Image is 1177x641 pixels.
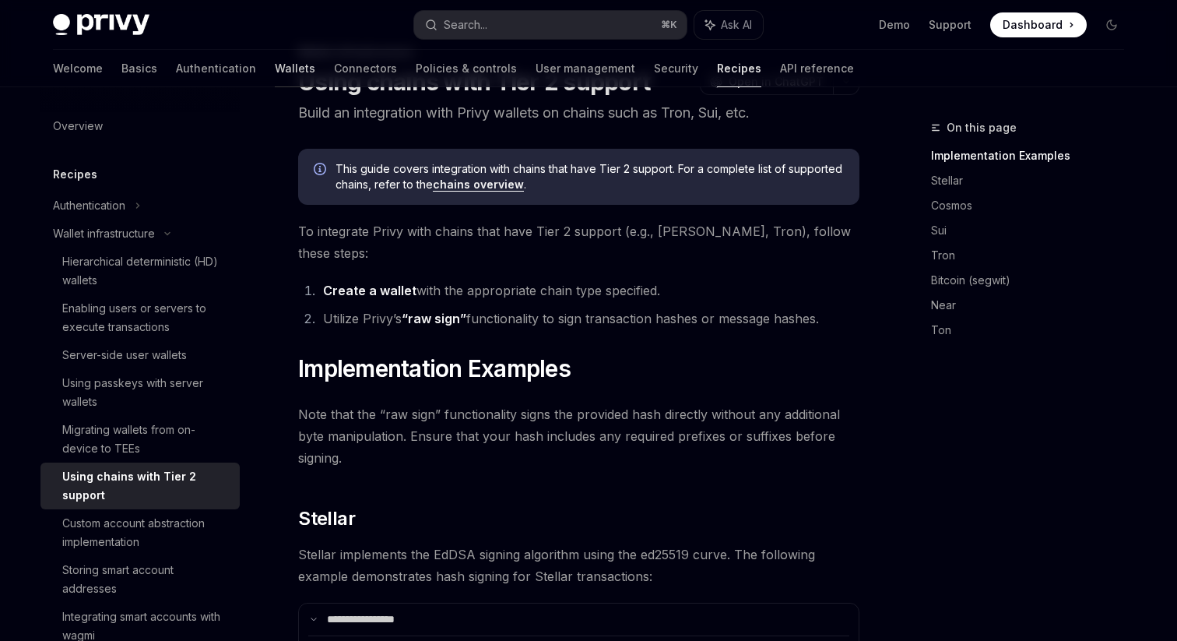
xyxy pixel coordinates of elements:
[121,50,157,87] a: Basics
[694,11,763,39] button: Ask AI
[334,50,397,87] a: Connectors
[62,374,230,411] div: Using passkeys with server wallets
[40,509,240,556] a: Custom account abstraction implementation
[318,280,859,301] li: with the appropriate chain type specified.
[40,248,240,294] a: Hierarchical deterministic (HD) wallets
[62,252,230,290] div: Hierarchical deterministic (HD) wallets
[947,118,1017,137] span: On this page
[53,14,149,36] img: dark logo
[536,50,635,87] a: User management
[402,311,466,327] a: “raw sign”
[298,220,859,264] span: To integrate Privy with chains that have Tier 2 support (e.g., [PERSON_NAME], Tron), follow these...
[1003,17,1063,33] span: Dashboard
[53,224,155,243] div: Wallet infrastructure
[62,467,230,505] div: Using chains with Tier 2 support
[931,193,1137,218] a: Cosmos
[931,168,1137,193] a: Stellar
[62,561,230,598] div: Storing smart account addresses
[929,17,971,33] a: Support
[40,294,240,341] a: Enabling users or servers to execute transactions
[879,17,910,33] a: Demo
[931,268,1137,293] a: Bitcoin (segwit)
[990,12,1087,37] a: Dashboard
[275,50,315,87] a: Wallets
[323,283,416,299] a: Create a wallet
[416,50,517,87] a: Policies & controls
[721,17,752,33] span: Ask AI
[40,556,240,603] a: Storing smart account addresses
[780,50,854,87] a: API reference
[931,218,1137,243] a: Sui
[1099,12,1124,37] button: Toggle dark mode
[931,293,1137,318] a: Near
[62,299,230,336] div: Enabling users or servers to execute transactions
[433,178,524,192] a: chains overview
[318,308,859,329] li: Utilize Privy’s functionality to sign transaction hashes or message hashes.
[40,112,240,140] a: Overview
[298,506,355,531] span: Stellar
[931,318,1137,343] a: Ton
[414,11,687,39] button: Search...⌘K
[62,514,230,551] div: Custom account abstraction implementation
[314,163,329,178] svg: Info
[661,19,677,31] span: ⌘ K
[40,463,240,509] a: Using chains with Tier 2 support
[298,544,859,587] span: Stellar implements the EdDSA signing algorithm using the ed25519 curve. The following example dem...
[40,369,240,416] a: Using passkeys with server wallets
[40,341,240,369] a: Server-side user wallets
[53,196,125,215] div: Authentication
[62,346,187,365] div: Server-side user wallets
[298,102,859,124] p: Build an integration with Privy wallets on chains such as Tron, Sui, etc.
[444,16,487,34] div: Search...
[336,161,844,192] span: This guide covers integration with chains that have Tier 2 support. For a complete list of suppor...
[53,117,103,136] div: Overview
[931,143,1137,168] a: Implementation Examples
[40,416,240,463] a: Migrating wallets from on-device to TEEs
[931,243,1137,268] a: Tron
[62,421,230,458] div: Migrating wallets from on-device to TEEs
[654,50,698,87] a: Security
[717,50,761,87] a: Recipes
[298,403,859,469] span: Note that the “raw sign” functionality signs the provided hash directly without any additional by...
[53,50,103,87] a: Welcome
[53,165,97,184] h5: Recipes
[298,354,571,382] span: Implementation Examples
[176,50,256,87] a: Authentication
